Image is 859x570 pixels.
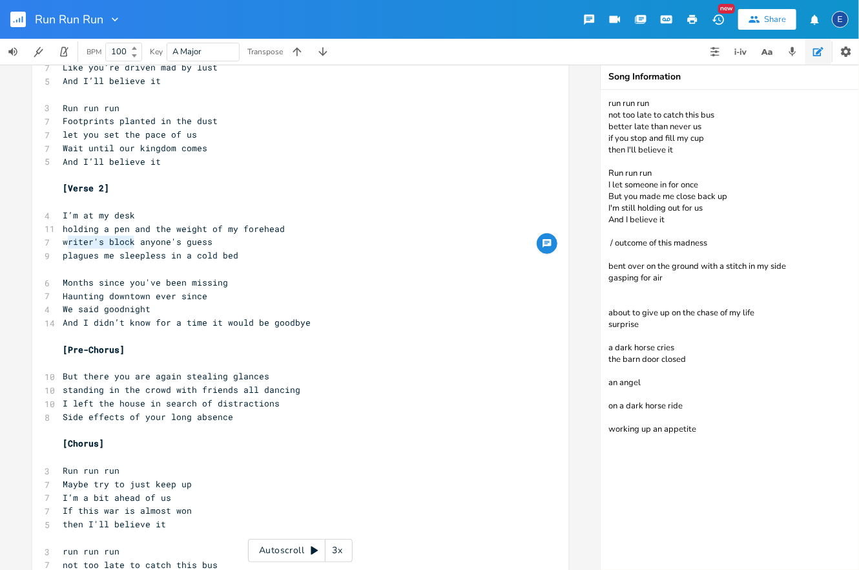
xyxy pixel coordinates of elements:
span: Wait until our kingdom comes [63,142,208,154]
textarea: run run run not too late to catch this bus better late than never us if you stop and fill my cup ... [601,90,859,570]
div: Erin Nicole [832,11,849,28]
div: 3x [326,539,349,562]
span: I left the house in search of distractions [63,397,280,409]
div: Key [150,48,163,56]
span: then I'll believe it [63,518,167,530]
div: BPM [87,48,101,56]
span: Maybe try to just keep up [63,478,192,490]
span: holding a pen and the weight of my forehead [63,223,285,235]
span: standing in the crowd with friends all dancing [63,384,301,396]
span: Side effects of your long absence [63,411,234,423]
span: And I’ll believe it [63,156,161,167]
div: New [718,4,735,14]
span: I’m at my desk [63,209,136,221]
span: let you set the pace of us [63,129,198,140]
div: Transpose [247,48,283,56]
span: Footprints planted in the dust [63,115,218,127]
span: And I’ll believe it [63,75,161,87]
span: Haunting downtown ever since [63,290,208,302]
div: Autoscroll [248,539,353,562]
button: New [705,8,731,31]
span: [Verse 2] [63,182,110,194]
span: Run run run [63,102,120,114]
span: [Chorus] [63,438,105,449]
span: run run run [63,545,120,557]
div: Share [764,14,786,25]
div: Song Information [608,72,851,81]
span: If this war is almost won [63,505,192,516]
span: And I didn’t know for a time it would be goodbye [63,317,311,328]
span: Run run run [63,465,120,476]
span: plagues me sleepless in a cold bed [63,249,239,261]
span: Run Run Run [35,14,103,25]
button: Share [738,9,796,30]
button: E [832,5,849,34]
span: writer's block anyone's guess [63,236,213,248]
span: Like you’re driven mad by lust [63,61,218,73]
span: [Pre-Chorus] [63,344,125,355]
span: I’m a bit ahead of us [63,492,172,503]
span: We said goodnight [63,303,151,315]
span: A Major [172,46,202,58]
span: Months since you've been missing [63,277,229,288]
span: But there you are again stealing glances [63,370,270,382]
